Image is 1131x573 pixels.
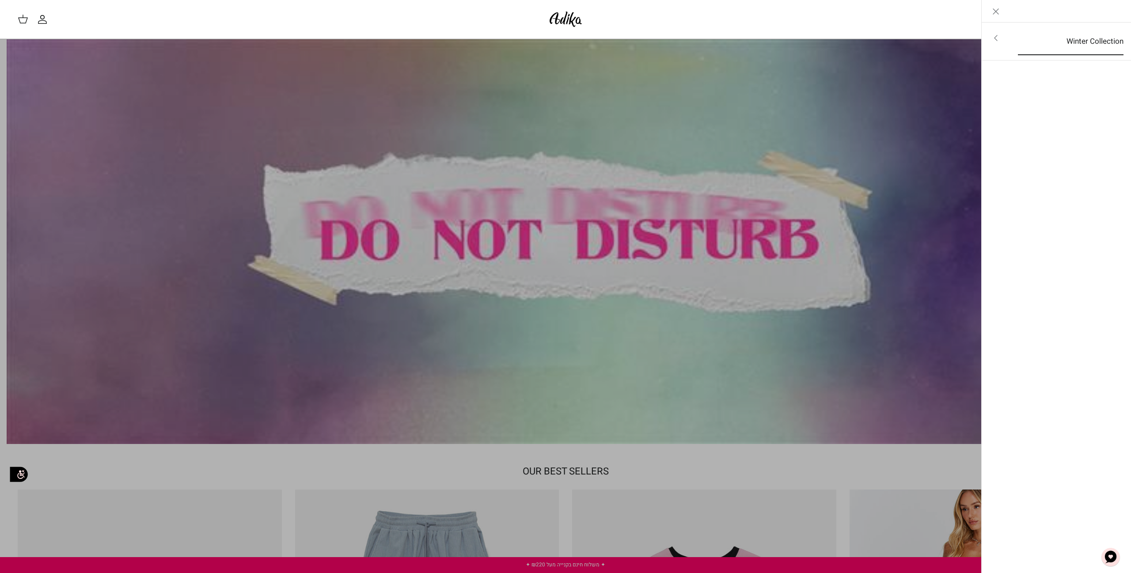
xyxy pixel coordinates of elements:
[547,9,584,30] img: Adika IL
[1097,544,1124,570] button: צ'אט
[37,14,51,25] a: החשבון שלי
[7,462,31,486] img: accessibility_icon02.svg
